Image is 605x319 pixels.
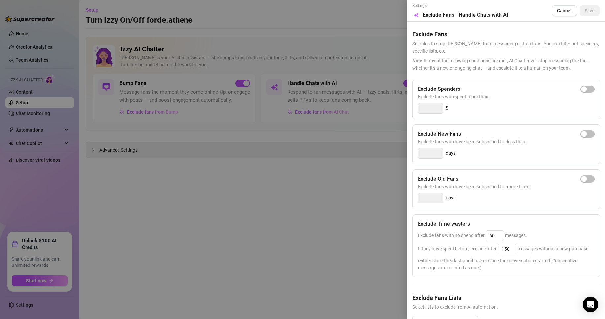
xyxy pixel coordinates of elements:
[423,11,508,19] h5: Exclude Fans - Handle Chats with AI
[412,3,508,9] span: Settings
[418,175,458,183] h5: Exclude Old Fans
[412,293,600,302] h5: Exclude Fans Lists
[418,130,461,138] h5: Exclude New Fans
[418,85,460,93] h5: Exclude Spenders
[557,8,572,13] span: Cancel
[418,220,470,228] h5: Exclude Time wasters
[418,138,595,145] span: Exclude fans who have been subscribed for less than:
[418,183,595,190] span: Exclude fans who have been subscribed for more than:
[583,297,598,312] div: Open Intercom Messenger
[418,257,595,271] span: (Either since their last purchase or since the conversation started. Consecutive messages are cou...
[412,30,600,39] h5: Exclude Fans
[446,149,456,157] span: days
[552,5,577,16] button: Cancel
[418,246,589,251] span: If they have spent before, exclude after messages without a new purchase.
[446,194,456,202] span: days
[412,40,600,54] span: Set rules to stop [PERSON_NAME] from messaging certain fans. You can filter out spenders, specifi...
[418,233,527,238] span: Exclude fans with no spend after messages.
[418,93,595,100] span: Exclude fans who spent more than:
[580,5,600,16] button: Save
[412,303,600,311] span: Select lists to exclude from AI automation.
[446,104,448,112] span: $
[412,57,600,72] span: If any of the following conditions are met, AI Chatter will stop messaging the fan — whether it's...
[412,58,424,63] span: Note:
